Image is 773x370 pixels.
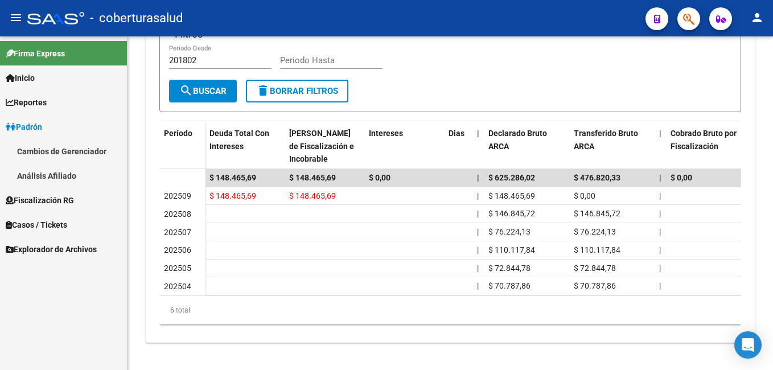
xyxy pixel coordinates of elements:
[666,121,751,171] datatable-header-cell: Cobrado Bruto por Fiscalización
[159,121,205,169] datatable-header-cell: Período
[574,245,620,254] span: $ 110.117,84
[734,331,762,359] div: Open Intercom Messenger
[164,264,191,273] span: 202505
[164,209,191,219] span: 202508
[488,245,535,254] span: $ 110.117,84
[477,173,479,182] span: |
[289,191,336,200] span: $ 148.465,69
[659,245,661,254] span: |
[285,121,364,171] datatable-header-cell: Deuda Bruta Neto de Fiscalización e Incobrable
[488,281,531,290] span: $ 70.787,86
[449,129,464,138] span: Dias
[477,264,479,273] span: |
[289,129,354,164] span: [PERSON_NAME] de Fiscalización e Incobrable
[6,194,74,207] span: Fiscalización RG
[655,121,666,171] datatable-header-cell: |
[574,173,620,182] span: $ 476.820,33
[6,243,97,256] span: Explorador de Archivos
[671,173,692,182] span: $ 0,00
[205,121,285,171] datatable-header-cell: Deuda Total Con Intereses
[164,129,192,138] span: Período
[574,264,616,273] span: $ 72.844,78
[477,281,479,290] span: |
[209,173,256,182] span: $ 148.465,69
[256,84,270,97] mat-icon: delete
[6,219,67,231] span: Casos / Tickets
[484,121,569,171] datatable-header-cell: Declarado Bruto ARCA
[6,47,65,60] span: Firma Express
[477,129,479,138] span: |
[444,121,472,171] datatable-header-cell: Dias
[659,129,661,138] span: |
[477,245,479,254] span: |
[246,80,348,102] button: Borrar Filtros
[659,264,661,273] span: |
[9,11,23,24] mat-icon: menu
[90,6,183,31] span: - coberturasalud
[659,173,661,182] span: |
[488,209,535,218] span: $ 146.845,72
[6,121,42,133] span: Padrón
[159,296,741,324] div: 6 total
[209,191,256,200] span: $ 148.465,69
[488,173,535,182] span: $ 625.286,02
[256,86,338,96] span: Borrar Filtros
[574,281,616,290] span: $ 70.787,86
[472,121,484,171] datatable-header-cell: |
[671,129,737,151] span: Cobrado Bruto por Fiscalización
[488,191,535,200] span: $ 148.465,69
[369,173,390,182] span: $ 0,00
[574,209,620,218] span: $ 146.845,72
[289,173,336,182] span: $ 148.465,69
[209,129,269,151] span: Deuda Total Con Intereses
[659,191,661,200] span: |
[750,11,764,24] mat-icon: person
[574,129,638,151] span: Transferido Bruto ARCA
[369,129,403,138] span: Intereses
[164,245,191,254] span: 202506
[659,227,661,236] span: |
[164,191,191,200] span: 202509
[488,227,531,236] span: $ 76.224,13
[477,227,479,236] span: |
[574,227,616,236] span: $ 76.224,13
[659,209,661,218] span: |
[574,191,595,200] span: $ 0,00
[659,281,661,290] span: |
[6,96,47,109] span: Reportes
[169,80,237,102] button: Buscar
[6,72,35,84] span: Inicio
[488,129,547,151] span: Declarado Bruto ARCA
[488,264,531,273] span: $ 72.844,78
[364,121,444,171] datatable-header-cell: Intereses
[569,121,655,171] datatable-header-cell: Transferido Bruto ARCA
[477,209,479,218] span: |
[477,191,479,200] span: |
[179,84,193,97] mat-icon: search
[179,86,227,96] span: Buscar
[164,282,191,291] span: 202504
[164,228,191,237] span: 202507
